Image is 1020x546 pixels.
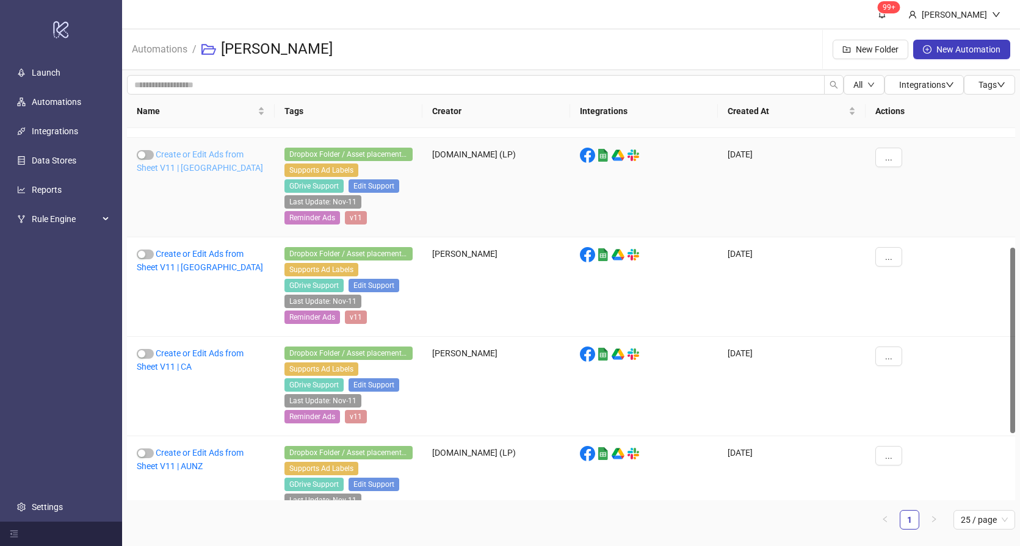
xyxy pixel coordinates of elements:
a: Data Stores [32,156,76,165]
th: Created At [718,95,866,128]
span: Integrations [899,80,954,90]
span: Supports Ad Labels [284,462,358,475]
span: New Automation [936,45,1000,54]
span: Last Update: Nov-11 [284,295,361,308]
span: GDrive Support [284,179,344,193]
span: plus-circle [923,45,931,54]
div: Page Size [953,510,1015,530]
span: ... [885,451,892,461]
span: Reminder Ads [284,311,340,324]
div: [DATE] [718,337,866,436]
h3: [PERSON_NAME] [221,40,333,59]
span: v11 [345,211,367,225]
span: Created At [728,104,846,118]
span: menu-fold [10,530,18,538]
span: Tags [978,80,1005,90]
a: 1 [900,511,919,529]
span: GDrive Support [284,279,344,292]
div: [PERSON_NAME] [422,337,570,436]
sup: 1717 [878,1,900,13]
span: Last Update: Nov-11 [284,494,361,507]
span: Edit Support [349,378,399,392]
button: Integrationsdown [884,75,964,95]
span: New Folder [856,45,899,54]
th: Actions [866,95,1015,128]
span: Dropbox Folder / Asset placement detection [284,446,413,459]
a: Settings [32,502,63,512]
span: Rule Engine [32,207,99,231]
a: Integrations [32,126,78,136]
a: Create or Edit Ads from Sheet V11 | CA [137,348,244,372]
div: [PERSON_NAME] [917,8,992,21]
th: Name [127,95,275,128]
span: down [867,81,875,88]
th: Integrations [570,95,718,128]
span: GDrive Support [284,478,344,491]
span: Dropbox Folder / Asset placement detection [284,148,413,161]
span: Reminder Ads [284,211,340,225]
div: [PERSON_NAME] [422,237,570,337]
span: 25 / page [961,511,1008,529]
button: ... [875,347,902,366]
a: Create or Edit Ads from Sheet V11 | [GEOGRAPHIC_DATA] [137,249,263,272]
span: ... [885,351,892,361]
span: Supports Ad Labels [284,163,358,177]
span: folder-add [842,45,851,54]
button: New Automation [913,40,1010,59]
span: fork [17,215,26,223]
div: [DATE] [718,237,866,337]
li: 1 [900,510,919,530]
th: Creator [422,95,570,128]
button: Tagsdown [964,75,1015,95]
button: left [875,510,895,530]
span: Edit Support [349,478,399,491]
span: Dropbox Folder / Asset placement detection [284,247,413,260]
li: / [192,30,197,69]
span: folder-open [201,42,216,57]
span: Last Update: Nov-11 [284,394,361,408]
button: Alldown [844,75,884,95]
span: Edit Support [349,279,399,292]
span: user [908,10,917,19]
span: Edit Support [349,179,399,193]
span: Reminder Ads [284,410,340,423]
a: Launch [32,68,60,77]
a: Automations [32,97,81,107]
span: All [853,80,863,90]
li: Next Page [924,510,944,530]
span: GDrive Support [284,378,344,392]
span: down [946,81,954,89]
div: [DOMAIN_NAME] (LP) [422,138,570,237]
span: search [830,81,838,89]
button: right [924,510,944,530]
button: New Folder [833,40,908,59]
span: right [930,515,938,523]
a: Create or Edit Ads from Sheet V11 | AUNZ [137,448,244,471]
div: [DATE] [718,436,866,536]
li: Previous Page [875,510,895,530]
button: ... [875,446,902,465]
span: bell [878,10,886,18]
span: left [881,515,889,523]
span: down [997,81,1005,89]
span: Dropbox Folder / Asset placement detection [284,347,413,360]
a: Reports [32,185,62,195]
span: v11 [345,410,367,423]
span: Supports Ad Labels [284,362,358,376]
span: ... [885,252,892,262]
div: [DATE] [718,138,866,237]
span: Supports Ad Labels [284,263,358,276]
a: Automations [129,41,190,55]
button: ... [875,148,902,167]
span: v11 [345,311,367,324]
span: down [992,10,1000,19]
div: [DOMAIN_NAME] (LP) [422,436,570,536]
span: ... [885,153,892,162]
span: Name [137,104,255,118]
button: ... [875,247,902,267]
th: Tags [275,95,422,128]
a: Create or Edit Ads from Sheet V11 | [GEOGRAPHIC_DATA] [137,149,263,173]
span: Last Update: Nov-11 [284,195,361,209]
